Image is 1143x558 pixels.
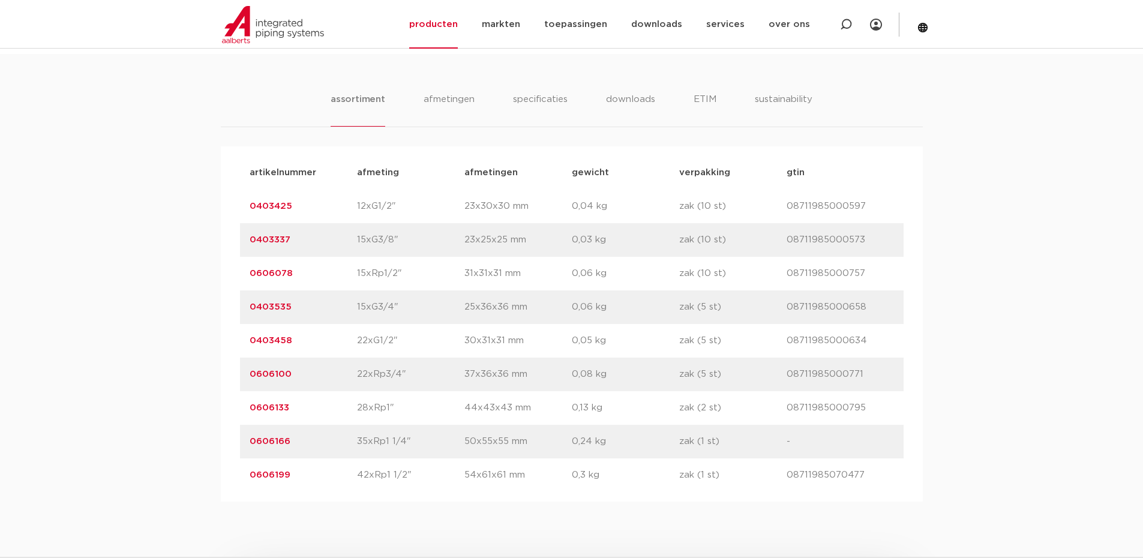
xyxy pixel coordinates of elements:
[679,434,787,449] p: zak (1 st)
[250,437,290,446] a: 0606166
[357,300,464,314] p: 15xG3/4"
[464,334,572,348] p: 30x31x31 mm
[250,166,357,180] p: artikelnummer
[331,92,385,127] li: assortiment
[572,166,679,180] p: gewicht
[464,367,572,382] p: 37x36x36 mm
[572,367,679,382] p: 0,08 kg
[787,367,894,382] p: 08711985000771
[513,92,568,127] li: specificaties
[357,434,464,449] p: 35xRp1 1/4"
[424,92,475,127] li: afmetingen
[606,92,655,127] li: downloads
[357,266,464,281] p: 15xRp1/2"
[787,199,894,214] p: 08711985000597
[572,266,679,281] p: 0,06 kg
[787,300,894,314] p: 08711985000658
[787,233,894,247] p: 08711985000573
[679,401,787,415] p: zak (2 st)
[572,233,679,247] p: 0,03 kg
[464,401,572,415] p: 44x43x43 mm
[250,336,292,345] a: 0403458
[250,202,292,211] a: 0403425
[679,334,787,348] p: zak (5 st)
[787,166,894,180] p: gtin
[679,199,787,214] p: zak (10 st)
[357,401,464,415] p: 28xRp1"
[464,233,572,247] p: 23x25x25 mm
[464,300,572,314] p: 25x36x36 mm
[679,233,787,247] p: zak (10 st)
[357,334,464,348] p: 22xG1/2"
[250,370,292,379] a: 0606100
[464,166,572,180] p: afmetingen
[464,266,572,281] p: 31x31x31 mm
[357,468,464,482] p: 42xRp1 1/2"
[755,92,812,127] li: sustainability
[787,334,894,348] p: 08711985000634
[679,166,787,180] p: verpakking
[357,166,464,180] p: afmeting
[694,92,716,127] li: ETIM
[250,235,290,244] a: 0403337
[787,401,894,415] p: 08711985000795
[250,470,290,479] a: 0606199
[357,199,464,214] p: 12xG1/2"
[357,233,464,247] p: 15xG3/8"
[679,468,787,482] p: zak (1 st)
[250,302,292,311] a: 0403535
[572,401,679,415] p: 0,13 kg
[679,300,787,314] p: zak (5 st)
[572,334,679,348] p: 0,05 kg
[572,434,679,449] p: 0,24 kg
[250,269,293,278] a: 0606078
[464,199,572,214] p: 23x30x30 mm
[250,403,289,412] a: 0606133
[572,199,679,214] p: 0,04 kg
[572,300,679,314] p: 0,06 kg
[787,434,894,449] p: -
[679,266,787,281] p: zak (10 st)
[787,468,894,482] p: 08711985070477
[464,468,572,482] p: 54x61x61 mm
[572,468,679,482] p: 0,3 kg
[787,266,894,281] p: 08711985000757
[679,367,787,382] p: zak (5 st)
[464,434,572,449] p: 50x55x55 mm
[357,367,464,382] p: 22xRp3/4"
